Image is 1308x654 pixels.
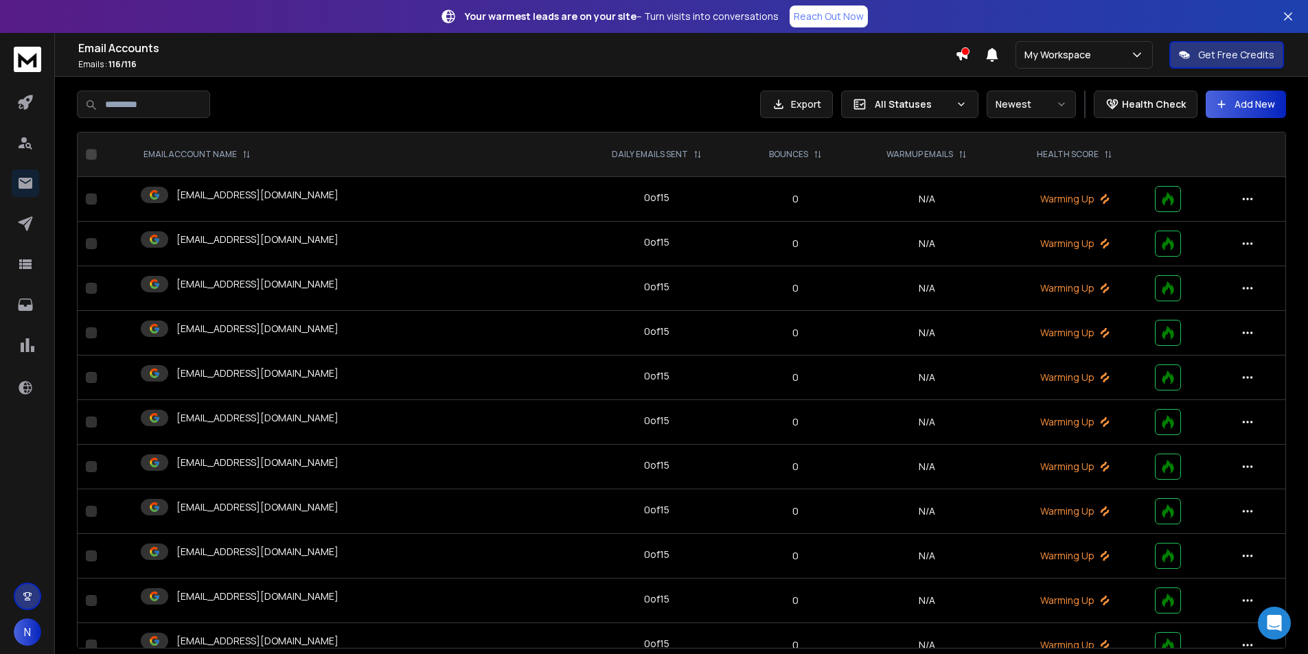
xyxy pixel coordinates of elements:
[851,400,1002,445] td: N/A
[1011,594,1138,607] p: Warming Up
[176,545,339,559] p: [EMAIL_ADDRESS][DOMAIN_NAME]
[748,504,843,518] p: 0
[748,415,843,429] p: 0
[1094,91,1197,118] button: Health Check
[794,10,864,23] p: Reach Out Now
[748,549,843,563] p: 0
[748,237,843,250] p: 0
[760,91,833,118] button: Export
[176,366,339,380] p: [EMAIL_ADDRESS][DOMAIN_NAME]
[176,589,339,603] p: [EMAIL_ADDRESS][DOMAIN_NAME]
[644,592,669,606] div: 0 of 15
[176,500,339,514] p: [EMAIL_ADDRESS][DOMAIN_NAME]
[644,369,669,383] div: 0 of 15
[1024,48,1097,62] p: My Workspace
[875,97,950,111] p: All Statuses
[851,311,1002,355] td: N/A
[644,235,669,249] div: 0 of 15
[144,149,251,160] div: EMAIL ACCOUNT NAME
[1011,237,1138,250] p: Warming Up
[748,638,843,652] p: 0
[1122,97,1186,111] p: Health Check
[644,414,669,428] div: 0 of 15
[14,47,41,72] img: logo
[78,40,955,56] h1: Email Accounts
[176,634,339,648] p: [EMAIL_ADDRESS][DOMAIN_NAME]
[78,59,955,70] p: Emails :
[644,191,669,205] div: 0 of 15
[1011,281,1138,295] p: Warming Up
[1011,192,1138,206] p: Warming Up
[1169,41,1284,69] button: Get Free Credits
[790,5,868,27] a: Reach Out Now
[1011,460,1138,474] p: Warming Up
[465,10,636,23] strong: Your warmest leads are on your site
[748,594,843,607] p: 0
[851,489,1002,534] td: N/A
[748,326,843,340] p: 0
[612,149,688,160] p: DAILY EMAILS SENT
[176,456,339,469] p: [EMAIL_ADDRESS][DOMAIN_NAME]
[851,222,1002,266] td: N/A
[176,277,339,291] p: [EMAIL_ADDRESS][DOMAIN_NAME]
[851,579,1002,623] td: N/A
[769,149,808,160] p: BOUNCES
[176,322,339,336] p: [EMAIL_ADDRESS][DOMAIN_NAME]
[108,58,137,70] span: 116 / 116
[176,188,339,202] p: [EMAIL_ADDRESS][DOMAIN_NAME]
[851,266,1002,311] td: N/A
[176,233,339,246] p: [EMAIL_ADDRESS][DOMAIN_NAME]
[748,192,843,206] p: 0
[1011,504,1138,518] p: Warming Up
[748,371,843,384] p: 0
[1011,415,1138,429] p: Warming Up
[465,10,779,23] p: – Turn visits into conversations
[748,460,843,474] p: 0
[1011,638,1138,652] p: Warming Up
[644,548,669,561] div: 0 of 15
[1206,91,1286,118] button: Add New
[644,280,669,294] div: 0 of 15
[644,503,669,517] div: 0 of 15
[644,458,669,472] div: 0 of 15
[851,177,1002,222] td: N/A
[886,149,953,160] p: WARMUP EMAILS
[987,91,1076,118] button: Newest
[1258,607,1291,640] div: Open Intercom Messenger
[748,281,843,295] p: 0
[1198,48,1274,62] p: Get Free Credits
[176,411,339,425] p: [EMAIL_ADDRESS][DOMAIN_NAME]
[14,618,41,646] button: N
[1037,149,1099,160] p: HEALTH SCORE
[1011,326,1138,340] p: Warming Up
[644,325,669,338] div: 0 of 15
[644,637,669,651] div: 0 of 15
[851,534,1002,579] td: N/A
[1011,549,1138,563] p: Warming Up
[1011,371,1138,384] p: Warming Up
[851,445,1002,489] td: N/A
[851,355,1002,400] td: N/A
